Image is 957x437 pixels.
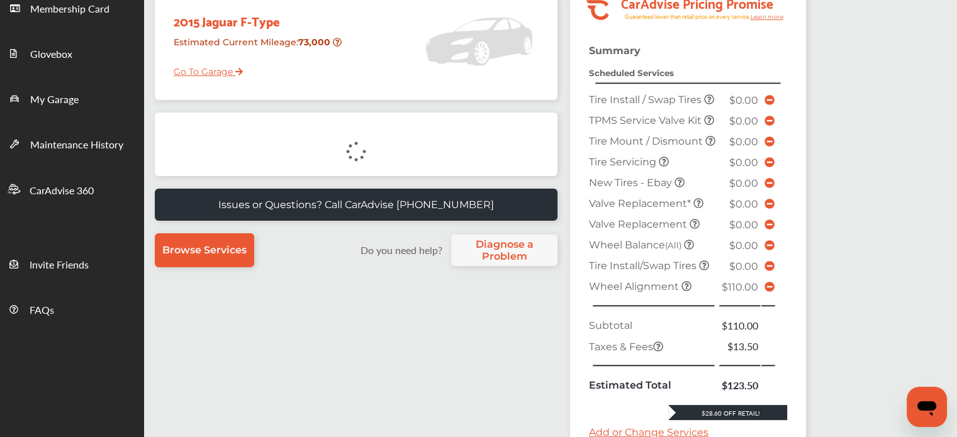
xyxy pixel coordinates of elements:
span: $0.00 [729,260,758,272]
span: Maintenance History [30,137,123,153]
span: Tire Mount / Dismount [589,135,705,147]
span: $0.00 [729,157,758,169]
p: Issues or Questions? Call CarAdvise [PHONE_NUMBER] [218,199,494,211]
strong: Scheduled Services [589,68,674,78]
div: 2015 Jaguar F-Type [164,1,349,31]
span: Wheel Alignment [589,280,681,292]
span: Tire Install / Swap Tires [589,94,704,106]
strong: 73,000 [298,36,333,48]
small: (All) [665,240,681,250]
span: Valve Replacement [589,218,690,230]
span: Tire Servicing [589,156,659,168]
tspan: Guaranteed lower than retail price on every service. [624,13,750,21]
strong: Summary [589,45,641,57]
img: placeholder_car.5a1ece94.svg [425,1,532,82]
span: TPMS Service Valve Kit [589,114,704,126]
span: Invite Friends [30,257,89,274]
span: $0.00 [729,198,758,210]
span: CarAdvise 360 [30,183,94,199]
span: $0.00 [729,177,758,189]
td: $13.50 [719,336,761,357]
span: Tire Install/Swap Tires [589,260,699,272]
iframe: Button to launch messaging window [907,387,947,427]
span: $0.00 [729,219,758,231]
a: Diagnose a Problem [451,235,557,266]
td: $110.00 [719,315,761,336]
div: Estimated Current Mileage : [164,31,349,64]
span: Valve Replacement* [589,197,693,209]
span: Wheel Balance [589,239,684,251]
span: $0.00 [729,136,758,148]
span: New Tires - Ebay [589,177,674,189]
span: Membership Card [30,1,109,18]
a: Issues or Questions? Call CarAdvise [PHONE_NUMBER] [155,189,557,221]
div: $28.60 Off Retail! [668,409,787,418]
span: My Garage [30,92,79,108]
td: $123.50 [719,375,761,396]
span: FAQs [30,302,54,319]
a: Browse Services [155,233,254,267]
a: Go To Garage [164,57,243,80]
span: Glovebox [30,47,72,63]
span: Browse Services [162,244,247,256]
span: $0.00 [729,115,758,127]
td: Subtotal [586,315,719,336]
a: Glovebox [1,30,143,75]
a: My Garage [1,75,143,121]
tspan: Learn more [750,13,783,20]
span: Diagnose a Problem [457,238,551,262]
label: Do you need help? [354,243,448,257]
td: Estimated Total [586,375,719,396]
a: Maintenance History [1,121,143,166]
span: Taxes & Fees [589,341,663,353]
span: $110.00 [722,281,758,293]
span: $0.00 [729,94,758,106]
span: $0.00 [729,240,758,252]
